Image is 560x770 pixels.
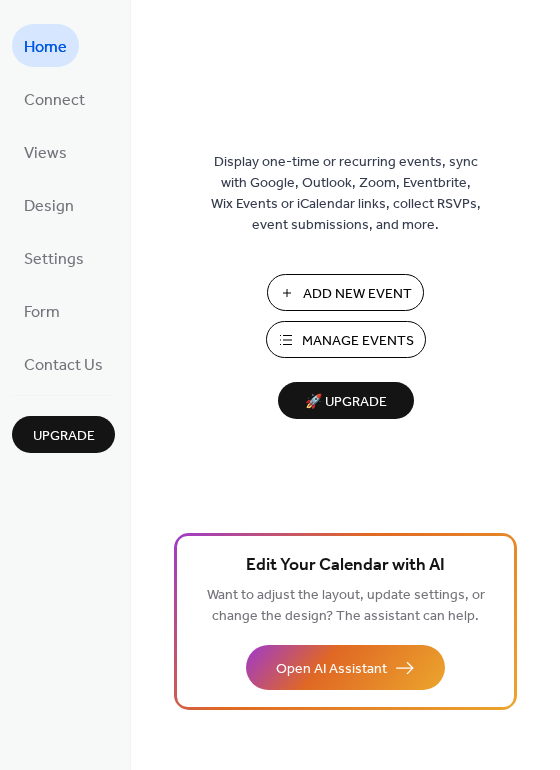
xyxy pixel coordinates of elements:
[24,244,84,275] span: Settings
[267,274,424,311] button: Add New Event
[303,284,412,305] span: Add New Event
[12,236,96,279] a: Settings
[276,659,387,680] span: Open AI Assistant
[302,331,414,352] span: Manage Events
[24,32,67,63] span: Home
[12,416,115,453] button: Upgrade
[278,382,414,419] button: 🚀 Upgrade
[246,552,445,580] span: Edit Your Calendar with AI
[24,350,103,381] span: Contact Us
[207,582,485,630] span: Want to adjust the layout, update settings, or change the design? The assistant can help.
[33,426,95,447] span: Upgrade
[24,138,67,169] span: Views
[290,389,402,416] span: 🚀 Upgrade
[246,645,445,690] button: Open AI Assistant
[24,85,85,116] span: Connect
[266,321,426,358] button: Manage Events
[24,297,60,328] span: Form
[12,342,115,385] a: Contact Us
[12,289,72,332] a: Form
[211,152,481,236] span: Display one-time or recurring events, sync with Google, Outlook, Zoom, Eventbrite, Wix Events or ...
[24,191,74,222] span: Design
[12,24,79,67] a: Home
[12,130,79,173] a: Views
[12,183,86,226] a: Design
[12,77,97,120] a: Connect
